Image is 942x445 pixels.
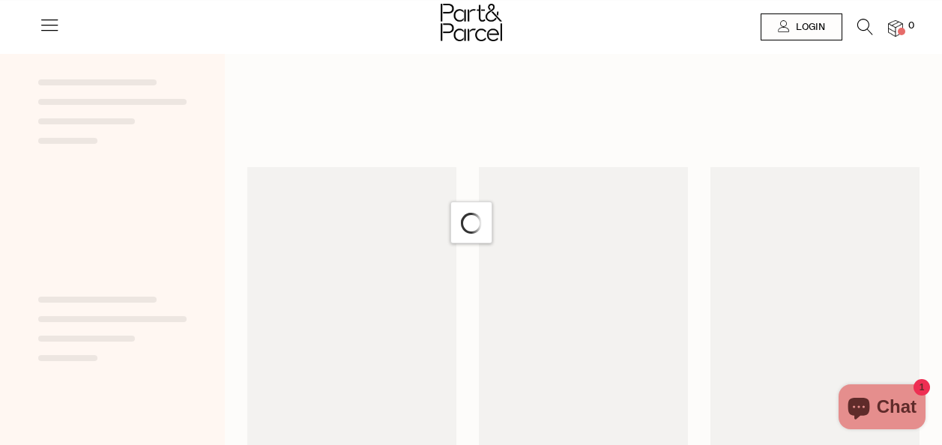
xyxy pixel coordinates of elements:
[792,21,825,34] span: Login
[761,13,842,40] a: Login
[905,19,918,33] span: 0
[441,4,502,41] img: Part&Parcel
[834,384,930,433] inbox-online-store-chat: Shopify online store chat
[888,20,903,36] a: 0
